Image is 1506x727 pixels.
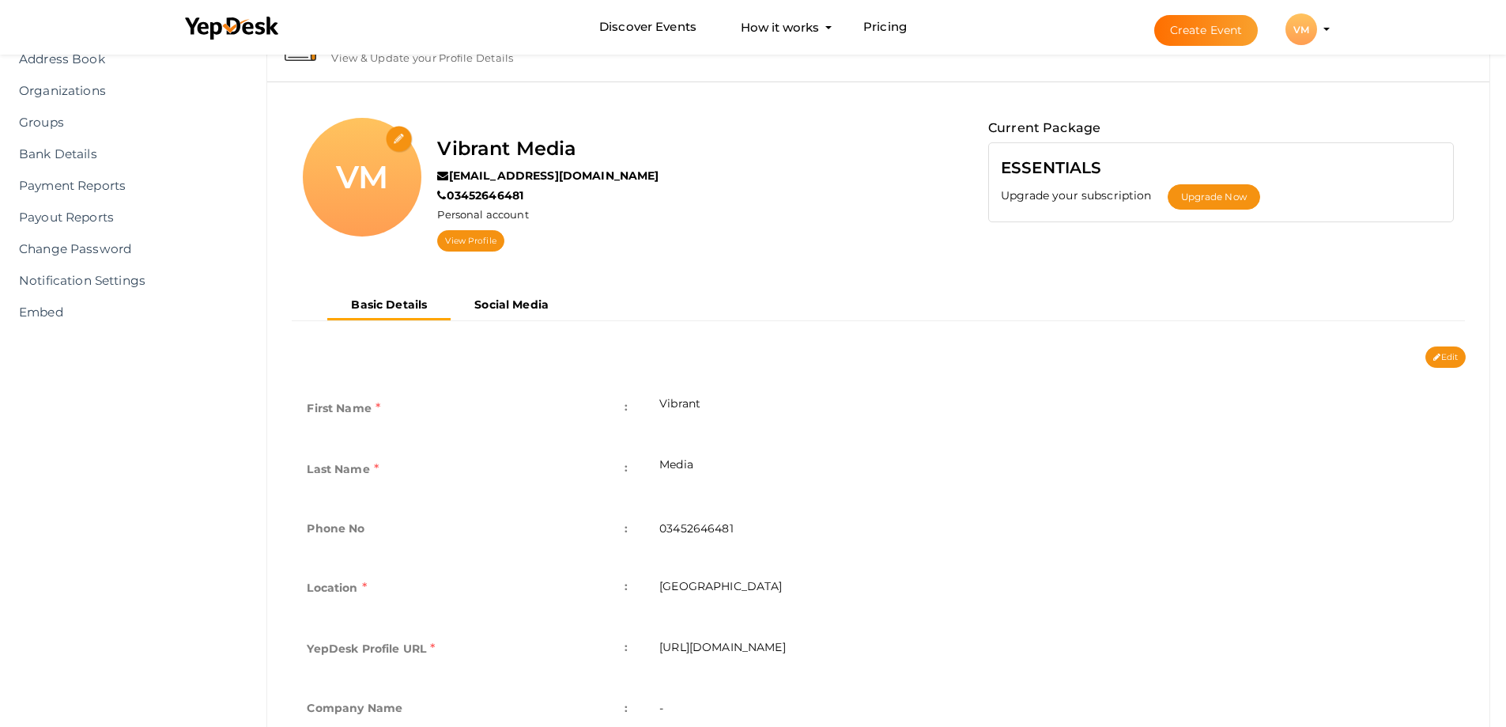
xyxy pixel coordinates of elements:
[437,134,576,164] label: Vibrant Media
[599,13,696,42] a: Discover Events
[625,456,628,479] span: :
[644,620,1466,681] td: [URL][DOMAIN_NAME]
[1285,13,1317,45] div: VM
[12,44,239,75] a: Address Book
[307,456,379,482] label: Last Name
[1285,24,1317,36] profile-pic: VM
[625,517,628,540] span: :
[275,52,1481,67] a: Profile Details View & Update your Profile Details
[12,107,239,138] a: Groups
[644,559,1466,620] td: [GEOGRAPHIC_DATA]
[12,297,239,328] a: Embed
[1154,15,1259,46] button: Create Event
[437,168,659,184] label: [EMAIL_ADDRESS][DOMAIN_NAME]
[351,297,427,312] b: Basic Details
[307,636,435,661] label: YepDesk Profile URL
[12,138,239,170] a: Bank Details
[307,517,364,540] label: Phone No
[437,230,504,252] a: View Profile
[1001,155,1101,180] label: ESSENTIALS
[437,187,523,203] label: 03452646481
[644,380,1466,441] td: Vibrant
[625,575,628,597] span: :
[12,202,239,233] a: Payout Reports
[327,292,451,320] button: Basic Details
[307,396,380,421] label: First Name
[625,396,628,418] span: :
[1001,187,1168,203] label: Upgrade your subscription
[303,118,421,237] div: VM
[437,207,528,222] label: Personal account
[12,75,239,107] a: Organizations
[1168,184,1260,210] button: Upgrade Now
[474,297,549,312] b: Social Media
[736,13,824,42] button: How it works
[644,502,1466,559] td: 03452646481
[12,233,239,265] a: Change Password
[863,13,907,42] a: Pricing
[988,118,1100,138] label: Current Package
[12,170,239,202] a: Payment Reports
[625,636,628,658] span: :
[625,697,628,719] span: :
[644,441,1466,502] td: Media
[307,697,402,719] label: Company Name
[12,265,239,297] a: Notification Settings
[307,575,366,600] label: Location
[1425,346,1466,368] button: Edit
[1281,13,1322,46] button: VM
[331,45,513,64] label: View & Update your Profile Details
[451,292,572,318] button: Social Media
